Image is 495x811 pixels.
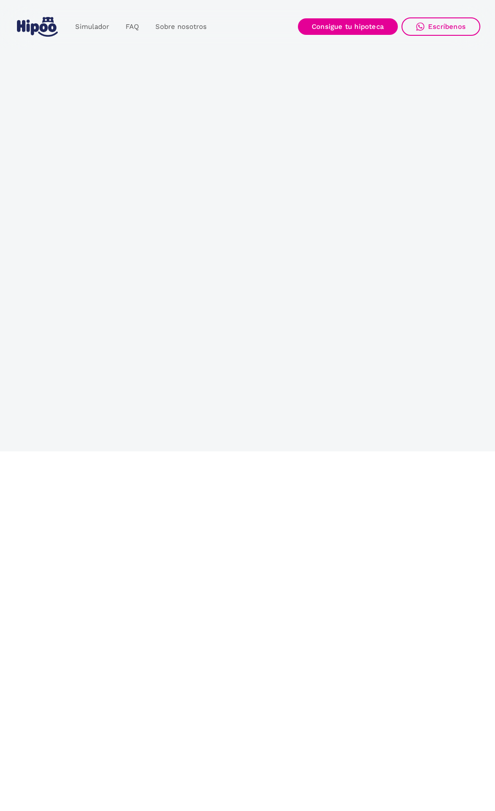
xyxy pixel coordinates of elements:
[298,18,398,35] a: Consigue tu hipoteca
[117,18,147,36] a: FAQ
[401,17,480,36] a: Escríbenos
[67,18,117,36] a: Simulador
[147,18,215,36] a: Sobre nosotros
[428,22,466,31] div: Escríbenos
[15,13,60,40] a: home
